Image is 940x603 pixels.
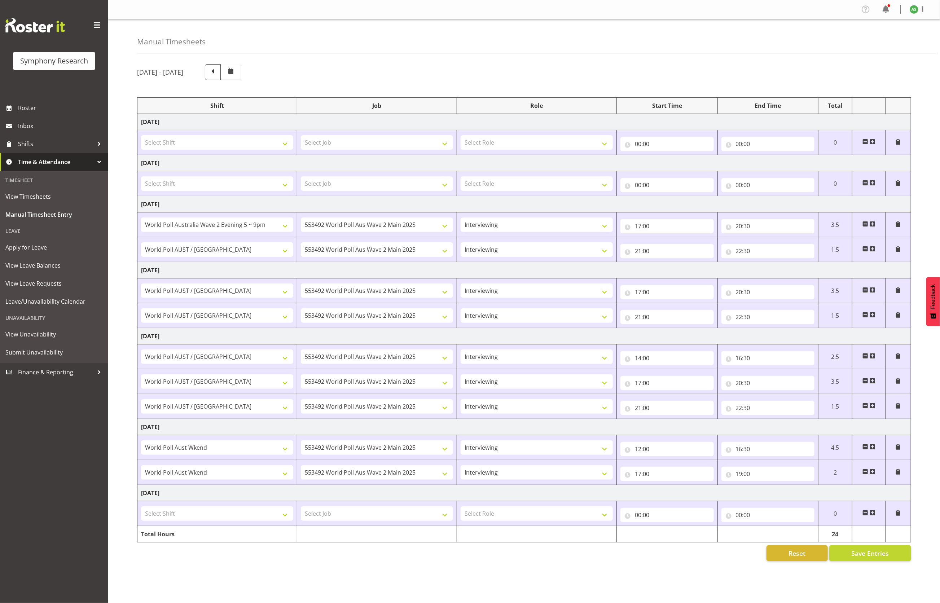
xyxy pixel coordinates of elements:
td: 3.5 [818,212,852,237]
input: Click to select... [721,219,815,233]
div: Shift [141,101,293,110]
input: Click to select... [721,401,815,415]
span: View Unavailability [5,329,103,340]
input: Click to select... [620,376,714,390]
span: Shifts [18,138,94,149]
a: Manual Timesheet Entry [2,206,106,224]
td: [DATE] [137,155,911,171]
input: Click to select... [721,178,815,192]
button: Reset [767,545,828,561]
a: Submit Unavailability [2,343,106,361]
td: Total Hours [137,526,297,542]
div: Timesheet [2,173,106,188]
td: [DATE] [137,419,911,435]
input: Click to select... [620,442,714,456]
span: Reset [789,549,805,558]
td: 4.5 [818,435,852,460]
span: Time & Attendance [18,157,94,167]
div: Start Time [620,101,714,110]
div: Job [301,101,453,110]
div: Role [461,101,613,110]
td: [DATE] [137,196,911,212]
td: [DATE] [137,485,911,501]
td: 1.5 [818,394,852,419]
input: Click to select... [721,508,815,522]
span: Manual Timesheet Entry [5,209,103,220]
span: Inbox [18,120,105,131]
span: View Leave Requests [5,278,103,289]
td: 3.5 [818,278,852,303]
a: Leave/Unavailability Calendar [2,292,106,311]
td: 0 [818,130,852,155]
td: 1.5 [818,303,852,328]
span: Submit Unavailability [5,347,103,358]
div: End Time [721,101,815,110]
span: Leave/Unavailability Calendar [5,296,103,307]
div: Leave [2,224,106,238]
h4: Manual Timesheets [137,38,206,46]
td: 0 [818,501,852,526]
input: Click to select... [620,351,714,365]
input: Click to select... [721,285,815,299]
input: Click to select... [721,244,815,258]
button: Save Entries [829,545,911,561]
span: Apply for Leave [5,242,103,253]
a: View Leave Balances [2,256,106,274]
span: View Timesheets [5,191,103,202]
td: [DATE] [137,328,911,344]
span: Save Entries [851,549,889,558]
span: Roster [18,102,105,113]
img: ange-steiger11422.jpg [910,5,918,14]
td: 2 [818,460,852,485]
td: 1.5 [818,237,852,262]
input: Click to select... [721,467,815,481]
input: Click to select... [620,137,714,151]
h5: [DATE] - [DATE] [137,68,183,76]
td: [DATE] [137,262,911,278]
input: Click to select... [721,351,815,365]
span: View Leave Balances [5,260,103,271]
input: Click to select... [721,376,815,390]
td: 24 [818,526,852,542]
td: 2.5 [818,344,852,369]
button: Feedback - Show survey [926,277,940,326]
td: 3.5 [818,369,852,394]
input: Click to select... [620,401,714,415]
input: Click to select... [620,178,714,192]
a: View Unavailability [2,325,106,343]
input: Click to select... [620,219,714,233]
input: Click to select... [620,467,714,481]
span: Finance & Reporting [18,367,94,378]
input: Click to select... [721,137,815,151]
input: Click to select... [620,244,714,258]
img: Rosterit website logo [5,18,65,32]
td: 0 [818,171,852,196]
span: Feedback [930,284,936,309]
div: Symphony Research [20,56,88,66]
a: View Leave Requests [2,274,106,292]
a: Apply for Leave [2,238,106,256]
td: [DATE] [137,114,911,130]
a: View Timesheets [2,188,106,206]
div: Total [822,101,848,110]
input: Click to select... [620,508,714,522]
input: Click to select... [620,310,714,324]
input: Click to select... [620,285,714,299]
input: Click to select... [721,442,815,456]
div: Unavailability [2,311,106,325]
input: Click to select... [721,310,815,324]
